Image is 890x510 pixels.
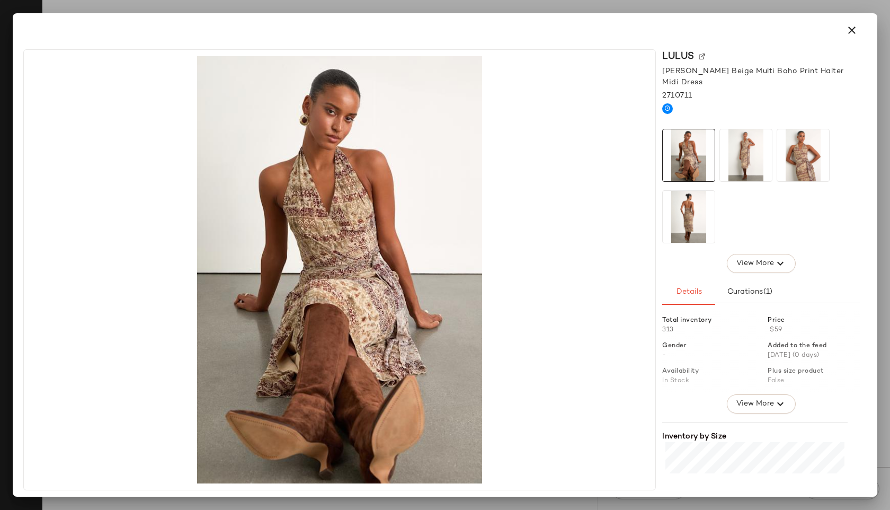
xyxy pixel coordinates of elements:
span: Lulus [662,49,695,64]
img: 2710711_04_back_2025-08-22.jpg [777,129,829,181]
img: 2710711_02_front_2025-08-22.jpg [720,129,772,181]
button: View More [727,254,796,273]
img: 2710711_01_hero_2025-08-22.jpg [30,56,649,483]
span: View More [736,398,774,410]
button: View More [727,394,796,414]
span: 2710711 [662,90,692,101]
div: Inventory by Size [662,431,848,442]
span: (1) [763,288,772,296]
img: 2710711_05_fullbody_2025-08-22.jpg [663,191,715,243]
img: svg%3e [699,54,705,60]
img: 2710711_01_hero_2025-08-22.jpg [663,129,715,181]
span: View More [736,257,774,270]
span: Curations [727,288,773,296]
span: [PERSON_NAME] Beige Multi Boho Print Halter Midi Dress [662,66,860,88]
span: Details [675,288,701,296]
